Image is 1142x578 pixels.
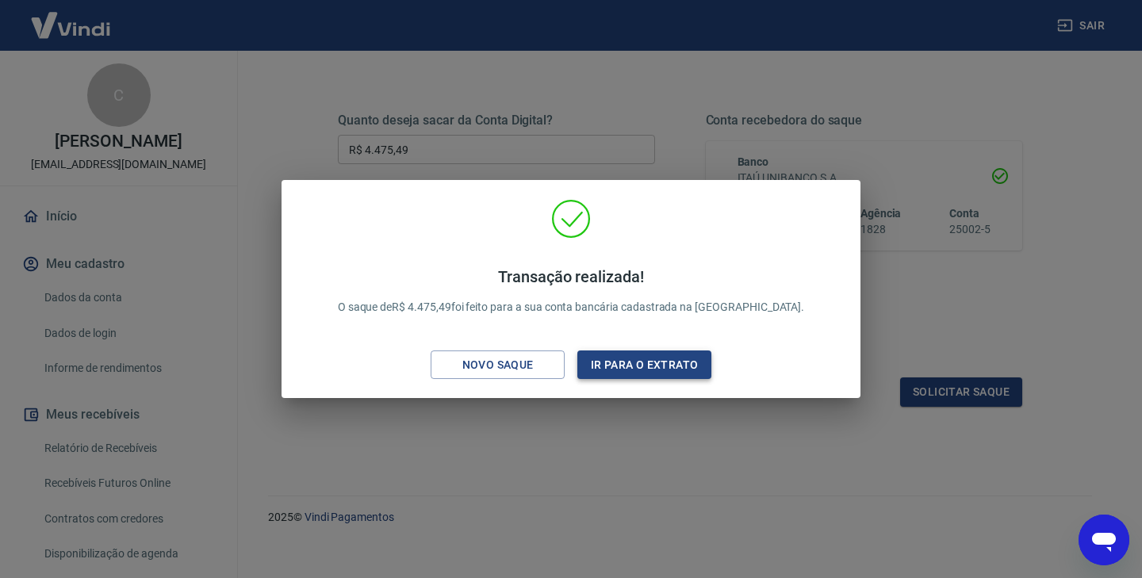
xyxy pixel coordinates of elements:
h4: Transação realizada! [338,267,805,286]
button: Ir para o extrato [577,350,711,380]
iframe: Botão para abrir a janela de mensagens [1079,515,1129,565]
p: O saque de R$ 4.475,49 foi feito para a sua conta bancária cadastrada na [GEOGRAPHIC_DATA]. [338,267,805,316]
div: Novo saque [443,355,553,375]
button: Novo saque [431,350,565,380]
